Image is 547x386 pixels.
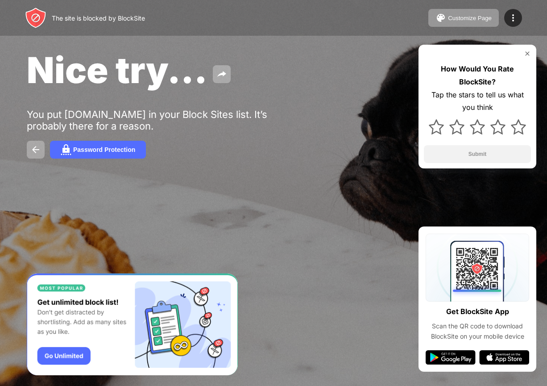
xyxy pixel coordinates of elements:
[446,305,509,318] div: Get BlockSite App
[424,63,531,88] div: How Would You Rate BlockSite?
[30,144,41,155] img: back.svg
[424,88,531,114] div: Tap the stars to tell us what you think
[27,48,207,92] span: Nice try...
[479,350,529,365] img: app-store.svg
[27,273,238,376] iframe: Banner
[435,13,446,23] img: pallet.svg
[508,13,518,23] img: menu-icon.svg
[429,119,444,134] img: star.svg
[50,141,146,159] button: Password Protection
[470,119,485,134] img: star.svg
[27,109,303,132] div: You put [DOMAIN_NAME] in your Block Sites list. It’s probably there for a reason.
[61,144,71,155] img: password.svg
[428,9,499,27] button: Customize Page
[426,350,476,365] img: google-play.svg
[511,119,526,134] img: star.svg
[490,119,506,134] img: star.svg
[73,146,135,153] div: Password Protection
[426,321,529,341] div: Scan the QR code to download BlockSite on your mobile device
[52,14,145,22] div: The site is blocked by BlockSite
[424,145,531,163] button: Submit
[426,234,529,302] img: qrcode.svg
[524,50,531,57] img: rate-us-close.svg
[216,69,227,80] img: share.svg
[448,15,492,21] div: Customize Page
[25,7,46,29] img: header-logo.svg
[449,119,464,134] img: star.svg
